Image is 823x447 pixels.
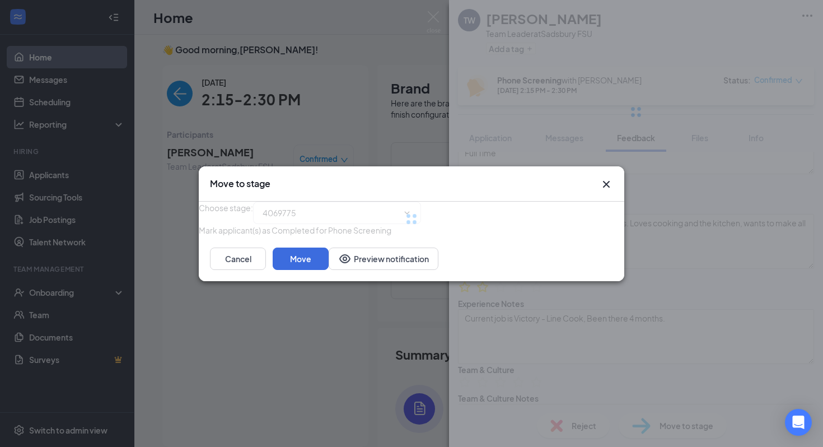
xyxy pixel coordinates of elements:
[329,248,438,270] button: Preview notificationEye
[273,248,329,270] button: Move
[210,248,266,270] button: Cancel
[600,178,613,191] button: Close
[338,252,352,266] svg: Eye
[600,178,613,191] svg: Cross
[210,178,270,190] h3: Move to stage
[785,409,812,436] div: Open Intercom Messenger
